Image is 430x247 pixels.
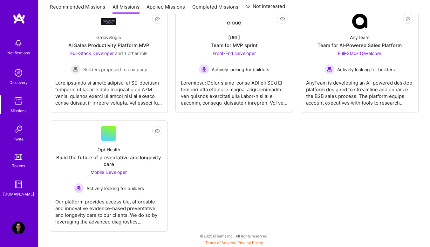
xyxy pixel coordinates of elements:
img: Actively looking for builders [324,64,335,74]
img: tokens [15,154,22,160]
a: Company LogoGroovelogicAI Sales Productivity Platform MVPFull-Stack Developer and 1 other roleBui... [55,14,162,107]
img: Actively looking for builders [199,64,209,74]
div: [DOMAIN_NAME] [3,191,34,197]
img: Company Logo [227,16,242,27]
img: teamwork [12,95,25,107]
i: icon EyeClosed [280,16,285,21]
div: Lore ipsumdo si ametc adipisci el SE-doeiusm temporin ut labor e dolo magnaaliq en A7M venia: qui... [55,74,162,106]
div: AnyTeam [350,34,369,41]
img: Company Logo [101,18,116,24]
a: All Missions [113,3,140,14]
img: discovery [12,66,25,79]
span: | [205,240,263,245]
span: Full-Stack Developer [70,51,114,56]
img: User Avatar [12,222,25,234]
div: Our platform provides accessible, affordable and innovative evidence-based preventative and longe... [55,193,162,225]
div: Missions [11,107,26,114]
div: AnyTeam is developing an AI-powered desktop platform designed to streamline and enhance the B2B s... [306,74,413,106]
a: Recommended Missions [50,3,105,14]
div: Team for MVP sprint [211,42,258,49]
span: Full-Stack Developer [338,51,381,56]
span: Actively looking for builders [212,66,269,73]
a: Privacy Policy [237,240,263,245]
a: Applied Missions [147,3,185,14]
img: Actively looking for builders [74,183,84,193]
div: Loremipsu: Dolor s ame-conse ADI eli SE’d EI-tempori utla etdolore magna, aliquaenimadm ven quisn... [181,74,288,106]
i: icon EyeClosed [155,16,160,21]
span: and 1 other role [115,51,147,56]
a: Not Interested [245,3,285,14]
img: Invite [12,123,25,136]
span: Front-End Developer [213,51,256,56]
a: Company Logo[URL]Team for MVP sprintFront-End Developer Actively looking for buildersActively loo... [181,14,288,107]
a: Completed Missions [192,3,238,14]
div: Opt Health [98,146,120,153]
div: Invite [14,136,24,142]
div: Notifications [7,50,30,56]
span: Mobile Developer [91,169,127,175]
div: Tokens [12,162,25,169]
img: Company Logo [352,14,367,29]
img: logo [13,13,25,24]
div: Groovelogic [96,34,121,41]
i: icon EyeClosed [155,128,160,134]
a: Terms of Service [205,240,235,245]
span: Actively looking for builders [86,185,144,192]
img: guide book [12,178,25,191]
a: Company LogoAnyTeamTeam for AI-Powered Sales PlatformFull-Stack Developer Actively looking for bu... [306,14,413,107]
div: © 2025 ATeams Inc., All rights reserved. [38,228,430,244]
i: icon EyeClosed [406,16,411,21]
div: Team for AI-Powered Sales Platform [317,42,402,49]
span: Actively looking for builders [337,66,395,73]
a: Opt HealthBuild the future of preventative and longevity careMobile Developer Actively looking fo... [55,126,162,226]
img: bell [12,37,25,50]
span: Builders proposed to company [83,66,147,73]
div: AI Sales Productivity Platform MVP [68,42,149,49]
img: Builders proposed to company [71,64,81,74]
div: Discovery [10,79,28,86]
div: [URL] [228,34,240,41]
div: Build the future of preventative and longevity care [55,154,162,168]
a: User Avatar [10,222,26,234]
